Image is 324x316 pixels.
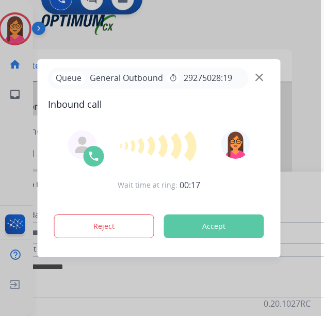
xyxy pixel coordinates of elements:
[184,72,232,84] span: 29275028:19
[255,73,263,81] img: close-button
[86,72,167,84] span: General Outbound
[180,179,200,191] span: 00:17
[54,214,154,238] button: Reject
[169,74,177,82] mat-icon: timer
[221,130,250,159] img: avatar
[48,97,270,111] span: Inbound call
[164,214,264,238] button: Accept
[264,297,311,310] p: 0.20.1027RC
[52,72,86,85] p: Queue
[118,180,177,190] span: Wait time at ring:
[88,150,100,162] img: call-icon
[74,137,91,153] img: agent-avatar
